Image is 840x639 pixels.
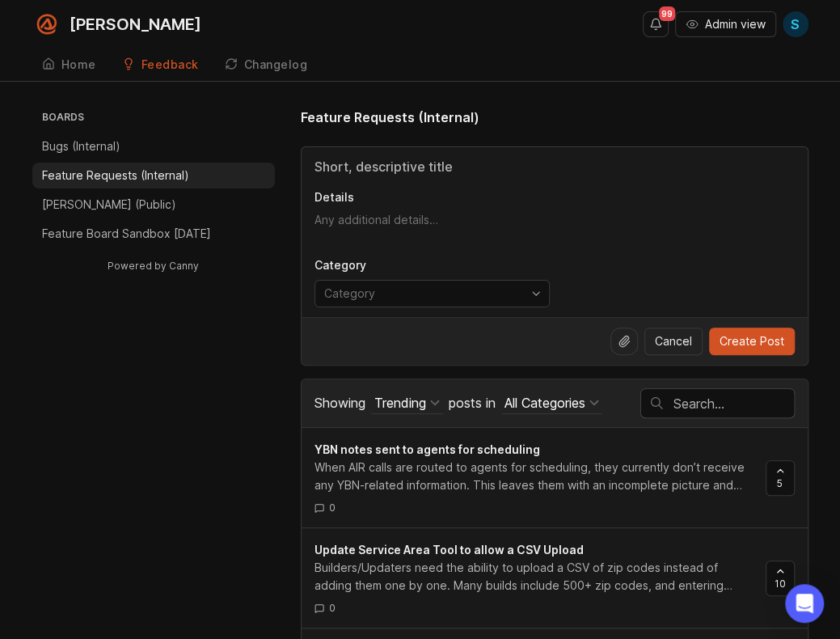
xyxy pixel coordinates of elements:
[61,59,96,70] div: Home
[374,394,426,412] div: Trending
[643,11,669,37] button: Notifications
[32,163,275,188] a: Feature Requests (Internal)
[70,16,201,32] div: [PERSON_NAME]
[32,221,275,247] a: Feature Board Sandbox [DATE]
[785,584,824,623] div: Open Intercom Messenger
[141,59,199,70] div: Feedback
[314,442,540,456] span: YBN notes sent to agents for scheduling
[449,395,496,411] span: posts in
[659,6,675,21] span: 99
[301,108,479,127] h1: Feature Requests (Internal)
[215,49,318,82] a: Changelog
[244,59,308,70] div: Changelog
[32,133,275,159] a: Bugs (Internal)
[775,577,786,590] span: 10
[766,460,795,496] button: 5
[32,10,61,39] img: Smith.ai logo
[105,256,201,275] a: Powered by Canny
[314,459,753,494] div: When AIR calls are routed to agents for scheduling, they currently don’t receive any YBN-related ...
[709,328,795,355] button: Create Post
[32,192,275,218] a: [PERSON_NAME] (Public)
[705,16,766,32] span: Admin view
[314,280,550,307] div: toggle menu
[42,167,189,184] p: Feature Requests (Internal)
[39,108,275,130] h3: Boards
[314,157,795,176] input: Title
[324,285,521,303] input: Category
[32,49,106,82] a: Home
[314,543,584,556] span: Update Service Area Tool to allow a CSV Upload
[314,212,795,244] textarea: Details
[329,601,336,615] span: 0
[314,189,795,205] p: Details
[112,49,209,82] a: Feedback
[673,395,794,413] input: Search…
[314,559,753,595] div: Builders/Updaters need the ability to upload a CSV of zip codes instead of adding them one by one...
[655,333,692,349] span: Cancel
[314,395,365,411] span: Showing
[644,328,703,355] button: Cancel
[675,11,776,37] button: Admin view
[314,441,766,514] a: YBN notes sent to agents for schedulingWhen AIR calls are routed to agents for scheduling, they c...
[371,392,443,414] button: Showing
[42,138,120,154] p: Bugs (Internal)
[329,501,336,514] span: 0
[791,15,800,34] span: S
[504,394,585,412] div: All Categories
[766,561,795,596] button: 10
[523,287,549,300] svg: toggle icon
[777,476,783,490] span: 5
[783,11,808,37] button: S
[314,257,550,273] p: Category
[501,392,602,414] button: posts in
[314,541,766,615] a: Update Service Area Tool to allow a CSV UploadBuilders/Updaters need the ability to upload a CSV ...
[42,226,211,242] p: Feature Board Sandbox [DATE]
[42,197,176,213] p: [PERSON_NAME] (Public)
[720,333,784,349] span: Create Post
